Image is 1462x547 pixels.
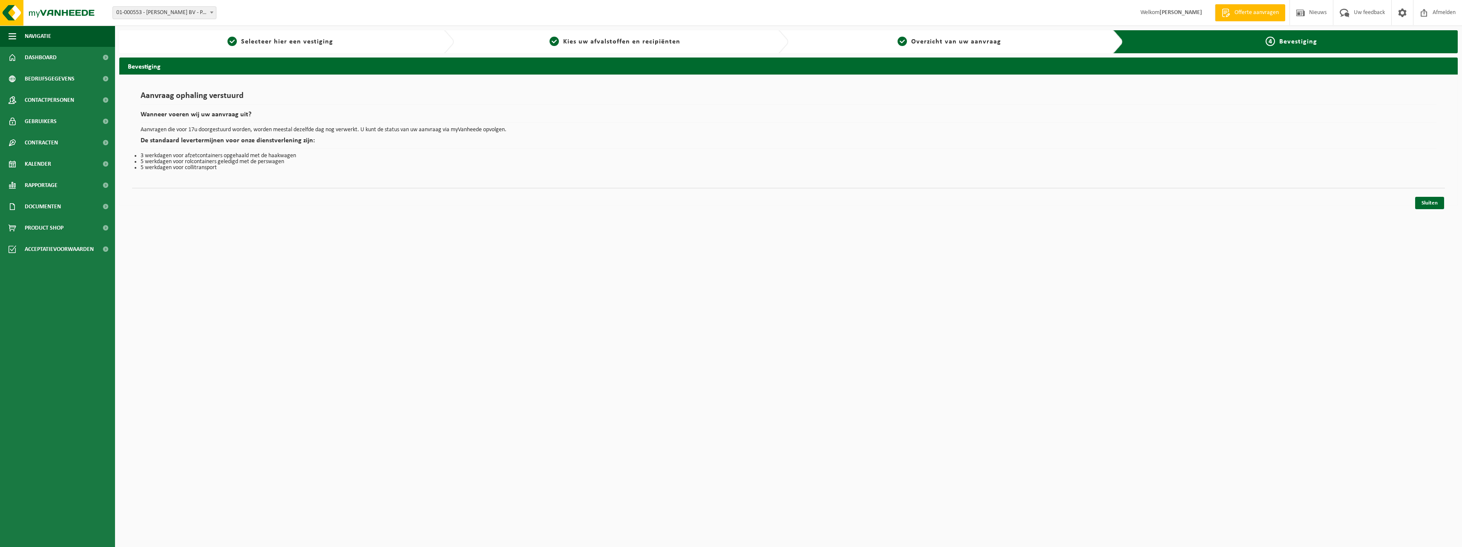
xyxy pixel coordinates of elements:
a: 1Selecteer hier een vestiging [124,37,437,47]
span: Offerte aanvragen [1232,9,1281,17]
span: Navigatie [25,26,51,47]
span: 4 [1266,37,1275,46]
span: Acceptatievoorwaarden [25,239,94,260]
span: 1 [227,37,237,46]
li: 5 werkdagen voor collitransport [141,165,1436,171]
span: Selecteer hier een vestiging [241,38,333,45]
span: Overzicht van uw aanvraag [911,38,1001,45]
a: 2Kies uw afvalstoffen en recipiënten [458,37,772,47]
h1: Aanvraag ophaling verstuurd [141,92,1436,105]
span: Bedrijfsgegevens [25,68,75,89]
span: 01-000553 - KRIAL BV - PASSENDALE [113,7,216,19]
span: 2 [550,37,559,46]
span: Bevestiging [1279,38,1317,45]
span: Kies uw afvalstoffen en recipiënten [563,38,680,45]
span: Contracten [25,132,58,153]
span: Contactpersonen [25,89,74,111]
h2: De standaard levertermijnen voor onze dienstverlening zijn: [141,137,1436,149]
p: Aanvragen die voor 17u doorgestuurd worden, worden meestal dezelfde dag nog verwerkt. U kunt de s... [141,127,1436,133]
a: Sluiten [1415,197,1444,209]
span: 3 [898,37,907,46]
span: Product Shop [25,217,63,239]
li: 5 werkdagen voor rolcontainers geledigd met de perswagen [141,159,1436,165]
span: Documenten [25,196,61,217]
a: 3Overzicht van uw aanvraag [793,37,1106,47]
strong: [PERSON_NAME] [1160,9,1202,16]
span: Rapportage [25,175,58,196]
span: Dashboard [25,47,57,68]
span: Kalender [25,153,51,175]
h2: Wanneer voeren wij uw aanvraag uit? [141,111,1436,123]
h2: Bevestiging [119,58,1458,74]
li: 3 werkdagen voor afzetcontainers opgehaald met de haakwagen [141,153,1436,159]
span: Gebruikers [25,111,57,132]
span: 01-000553 - KRIAL BV - PASSENDALE [112,6,216,19]
a: Offerte aanvragen [1215,4,1285,21]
